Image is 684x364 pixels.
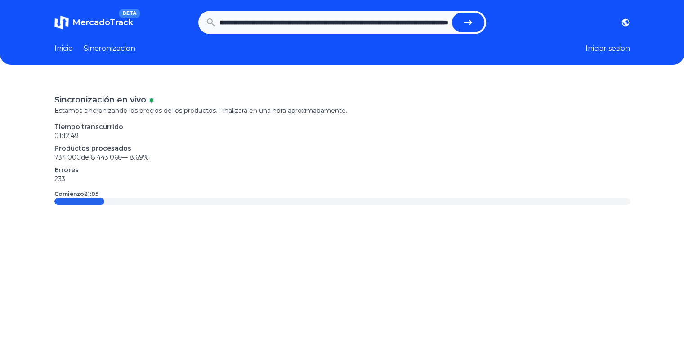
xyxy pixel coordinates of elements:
span: MercadoTrack [72,18,133,27]
p: 734.000 de 8.443.066 — [54,153,630,162]
span: BETA [119,9,140,18]
img: MercadoTrack [54,15,69,30]
p: Errores [54,165,630,174]
p: Productos procesados [54,144,630,153]
p: Comienzo [54,191,98,198]
button: Iniciar sesion [586,43,630,54]
a: MercadoTrackBETA [54,15,133,30]
span: 8.69 % [130,153,149,161]
time: 21:05 [84,191,98,197]
p: Sincronización en vivo [54,93,146,106]
p: Estamos sincronizando los precios de los productos. Finalizará en una hora aproximadamente. [54,106,630,115]
time: 01:12:49 [54,132,79,140]
p: 233 [54,174,630,183]
p: Tiempo transcurrido [54,122,630,131]
a: Sincronizacion [84,43,135,54]
a: Inicio [54,43,73,54]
